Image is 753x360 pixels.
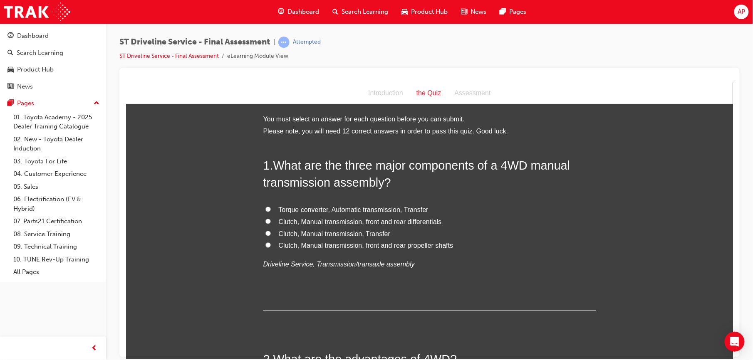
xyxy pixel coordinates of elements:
span: guage-icon [278,7,285,17]
a: Product Hub [3,62,103,77]
input: Clutch, Manual transmission, Transfer [139,148,145,153]
span: car-icon [402,7,408,17]
a: 10. TUNE Rev-Up Training [10,253,103,266]
button: AP [734,5,749,19]
button: DashboardSearch LearningProduct HubNews [3,27,103,96]
div: Search Learning [17,48,63,58]
span: Search Learning [342,7,389,17]
a: 09. Technical Training [10,240,103,253]
li: eLearning Module View [227,52,288,61]
span: search-icon [333,7,339,17]
img: Trak [4,2,70,21]
a: 08. Service Training [10,228,103,241]
a: 02. New - Toyota Dealer Induction [10,133,103,155]
div: Dashboard [17,31,49,41]
li: Please note, you will need 12 correct answers in order to pass this quiz. Good luck. [137,43,470,55]
span: Product Hub [411,7,448,17]
span: pages-icon [7,100,14,107]
span: Clutch, Manual transmission, front and rear differentials [153,136,316,143]
div: Assessment [322,5,372,17]
span: AP [738,7,745,17]
span: ST Driveline Service - Final Assessment [119,37,270,47]
a: pages-iconPages [493,3,533,20]
a: 04. Customer Experience [10,168,103,180]
span: | [273,37,275,47]
div: Open Intercom Messenger [725,332,745,352]
h2: 1 . [137,74,470,108]
span: search-icon [7,49,13,57]
input: Clutch, Manual transmission, front and rear propeller shafts [139,160,145,165]
div: News [17,82,33,91]
a: 06. Electrification (EV & Hybrid) [10,193,103,215]
span: Clutch, Manual transmission, front and rear propeller shafts [153,159,327,166]
span: up-icon [94,98,99,109]
h2: 2 . [137,268,470,285]
button: Pages [3,96,103,111]
a: Dashboard [3,28,103,44]
a: ST Driveline Service - Final Assessment [119,52,219,59]
span: news-icon [7,83,14,91]
span: News [471,7,487,17]
span: learningRecordVerb_ATTEMPT-icon [278,37,290,48]
span: pages-icon [500,7,506,17]
a: car-iconProduct Hub [395,3,455,20]
a: 01. Toyota Academy - 2025 Dealer Training Catalogue [10,111,103,133]
a: 05. Sales [10,180,103,193]
span: What are the advantages of 4WD? [147,270,331,283]
span: car-icon [7,66,14,74]
li: You must select an answer for each question before you can submit. [137,31,470,43]
input: Clutch, Manual transmission, front and rear differentials [139,136,145,141]
a: news-iconNews [455,3,493,20]
span: Pages [510,7,527,17]
a: Search Learning [3,45,103,61]
span: What are the three major components of a 4WD manual transmission assembly? [137,76,444,106]
div: the Quiz [284,5,322,17]
a: guage-iconDashboard [272,3,326,20]
span: guage-icon [7,32,14,40]
a: 07. Parts21 Certification [10,215,103,228]
a: News [3,79,103,94]
a: 03. Toyota For Life [10,155,103,168]
a: search-iconSearch Learning [326,3,395,20]
a: All Pages [10,266,103,279]
span: news-icon [461,7,468,17]
em: Driveline Service, Transmission/transaxle assembly [137,178,289,185]
span: Clutch, Manual transmission, Transfer [153,148,265,155]
span: Torque converter, Automatic transmission, Transfer [153,123,302,131]
div: Pages [17,99,34,108]
span: prev-icon [92,343,98,354]
span: Dashboard [288,7,320,17]
div: Introduction [235,5,284,17]
input: Torque converter, Automatic transmission, Transfer [139,124,145,129]
div: Product Hub [17,65,54,74]
div: Attempted [293,38,321,46]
